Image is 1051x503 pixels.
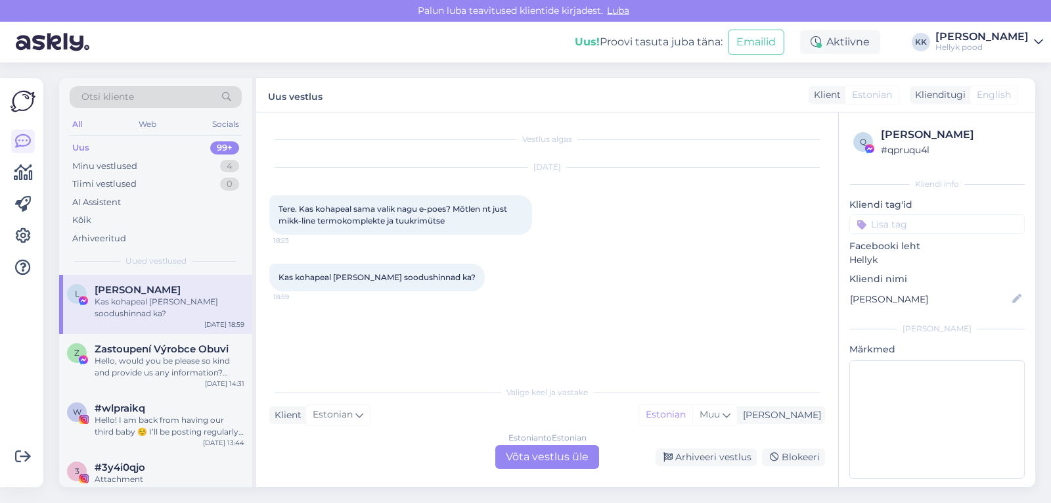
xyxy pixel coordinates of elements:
div: Blokeeri [762,448,825,466]
div: Valige keel ja vastake [269,387,825,398]
span: Tere. Kas kohapeal sama valik nagu e-poes? Mõtlen nt just mikk-line termokomplekte ja tuukrimütse [279,204,509,226]
div: Uus [72,141,89,155]
div: 0 [220,178,239,191]
span: Luba [603,5,633,16]
p: Hellyk [849,253,1025,267]
span: Laura Aare [95,284,181,296]
span: Estonian [852,88,892,102]
div: Arhiveeritud [72,232,126,245]
div: Kliendi info [849,178,1025,190]
div: AI Assistent [72,196,121,209]
span: #3y4i0qjo [95,462,145,473]
div: KK [912,33,930,51]
div: Estonian to Estonian [508,432,587,444]
label: Uus vestlus [268,86,323,104]
div: Socials [210,116,242,133]
div: Tiimi vestlused [72,178,137,191]
div: [DATE] 13:44 [203,438,244,448]
span: English [977,88,1011,102]
div: # qpruqu4l [881,143,1021,157]
div: Hellyk pood [935,42,1029,53]
span: Zastoupení Výrobce Obuvi [95,343,229,355]
div: Web [136,116,159,133]
p: Kliendi tag'id [849,198,1025,212]
b: Uus! [575,36,600,48]
div: Klient [809,88,841,102]
p: Märkmed [849,343,1025,356]
span: Z [74,348,79,358]
div: Klienditugi [910,88,966,102]
span: L [75,289,79,299]
span: #wlpraikq [95,402,145,414]
div: Kas kohapeal [PERSON_NAME] soodushinnad ka? [95,296,244,320]
span: Otsi kliente [81,90,134,104]
div: Võta vestlus üle [495,445,599,469]
div: Arhiveeri vestlus [656,448,757,466]
div: Proovi tasuta juba täna: [575,34,723,50]
div: [PERSON_NAME] [738,408,821,422]
div: [PERSON_NAME] [881,127,1021,143]
button: Emailid [728,30,784,55]
div: [DATE] 11:04 [204,485,244,495]
span: w [73,407,81,417]
div: 99+ [210,141,239,155]
div: Vestlus algas [269,133,825,145]
div: Aktiivne [800,30,880,54]
div: [PERSON_NAME] [935,32,1029,42]
div: Attachment [95,473,244,485]
div: Hello, would you be please so kind and provide us any information? Thank you! [95,355,244,379]
span: 18:59 [273,292,323,302]
p: Kliendi nimi [849,272,1025,286]
a: [PERSON_NAME]Hellyk pood [935,32,1043,53]
span: 3 [75,466,79,476]
span: Kas kohapeal [PERSON_NAME] soodushinnad ka? [279,272,476,282]
div: [DATE] [269,161,825,173]
div: [DATE] 14:31 [205,379,244,389]
p: Facebooki leht [849,239,1025,253]
div: Kõik [72,214,91,227]
input: Lisa nimi [850,292,1010,306]
span: 18:23 [273,235,323,245]
div: Klient [269,408,302,422]
span: Estonian [313,408,353,422]
div: [PERSON_NAME] [849,323,1025,335]
div: Hello! I am back from having our third baby ☺️ I’ll be posting regularly again and I am open to m... [95,414,244,438]
div: 4 [220,160,239,173]
input: Lisa tag [849,214,1025,234]
span: q [860,137,866,147]
span: Muu [700,408,720,420]
div: Estonian [639,405,692,425]
div: [DATE] 18:59 [204,320,244,329]
span: Uued vestlused [125,255,187,267]
div: All [70,116,85,133]
img: Askly Logo [11,89,35,114]
div: Minu vestlused [72,160,137,173]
